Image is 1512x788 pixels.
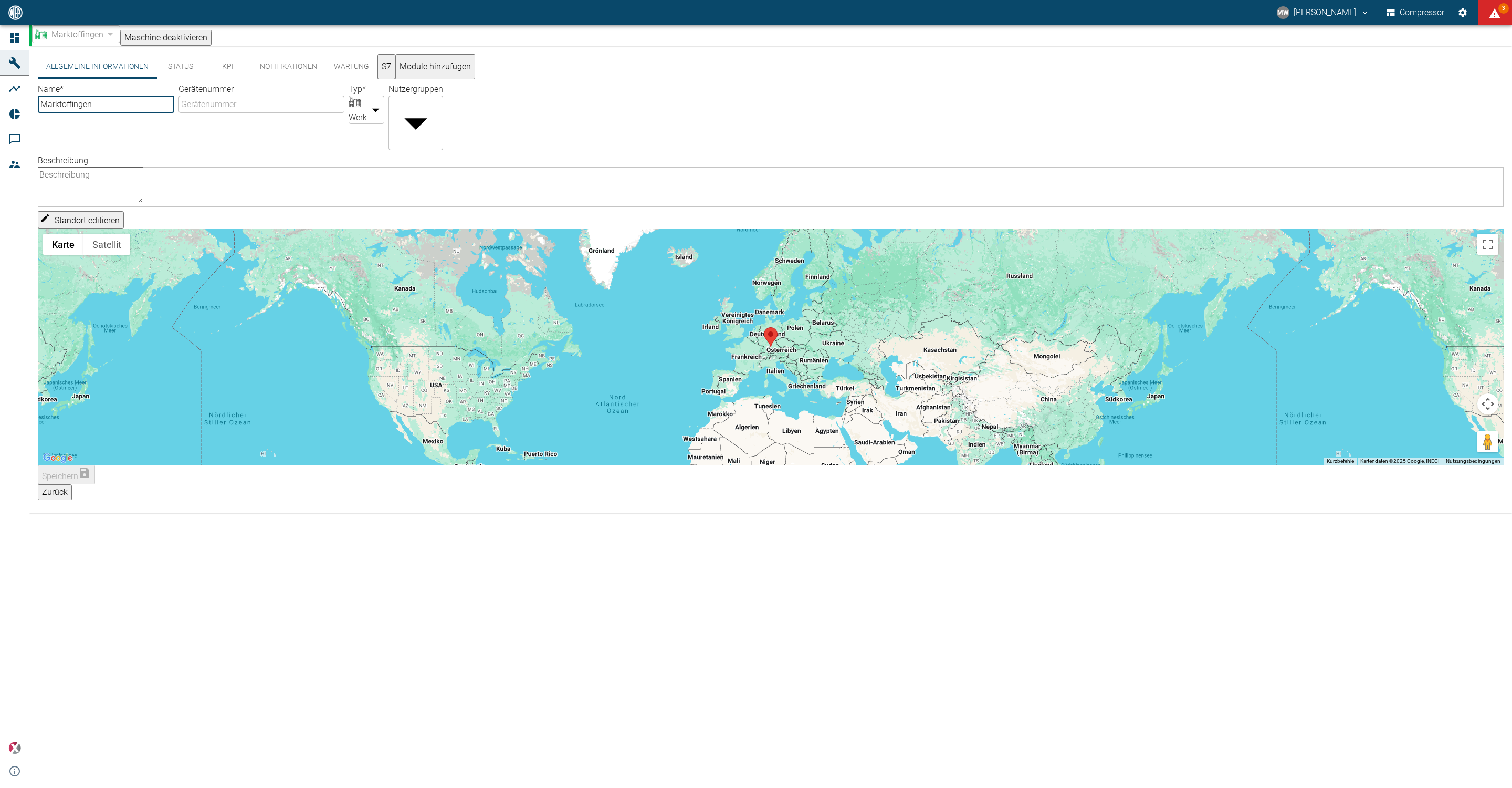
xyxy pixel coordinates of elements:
img: logo [7,5,24,19]
button: Allgemeine Informationen [38,54,157,79]
label: Nutzergruppen [388,84,443,94]
span: Marktoffingen [51,28,103,40]
span: 3 [1498,3,1509,14]
a: Marktoffingen [35,28,103,40]
button: markus.wilshusen@arcanum-energy.de [1275,3,1371,22]
button: Standort editieren [38,211,124,229]
label: Beschreibung [38,155,88,165]
button: KPI [204,54,251,79]
button: Wartung [325,54,377,79]
button: Einstellungen [1453,3,1472,22]
button: Compressor [1384,3,1447,22]
label: Typ * [349,84,366,94]
img: Xplore Logo [8,742,21,754]
button: S7 [377,54,395,79]
button: Notifikationen [251,54,325,79]
input: Gerätenummer [178,96,344,113]
label: Gerätenummer [178,84,234,94]
button: Maschine deaktivieren [120,30,212,46]
button: Module hinzufügen [395,54,475,79]
span: Werk [349,111,367,124]
div: MW [1277,6,1289,19]
button: Status [157,54,204,79]
button: Zurück [38,484,72,500]
button: Speichern [38,465,95,484]
input: Name [38,96,174,113]
label: Name * [38,84,64,94]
